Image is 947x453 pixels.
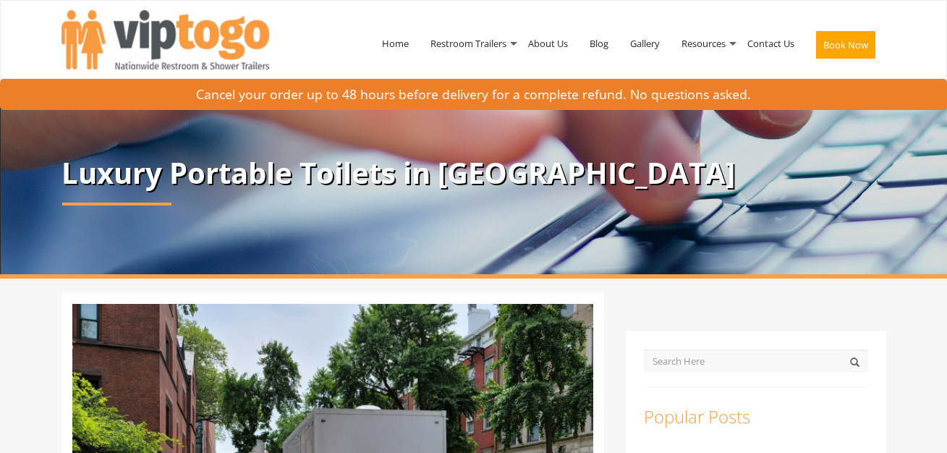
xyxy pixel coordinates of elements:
[805,6,886,90] a: Book Now
[736,6,805,81] a: Contact Us
[579,6,619,81] a: Blog
[816,31,875,59] button: Book Now
[644,350,868,373] input: Search Here
[644,407,868,426] h3: Popular Posts
[61,157,886,189] p: Luxury Portable Toilets in [GEOGRAPHIC_DATA]
[619,6,671,81] a: Gallery
[517,6,579,81] a: About Us
[671,6,736,81] a: Resources
[61,10,269,69] img: VIPTOGO
[420,6,517,81] a: Restroom Trailers
[371,6,420,81] a: Home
